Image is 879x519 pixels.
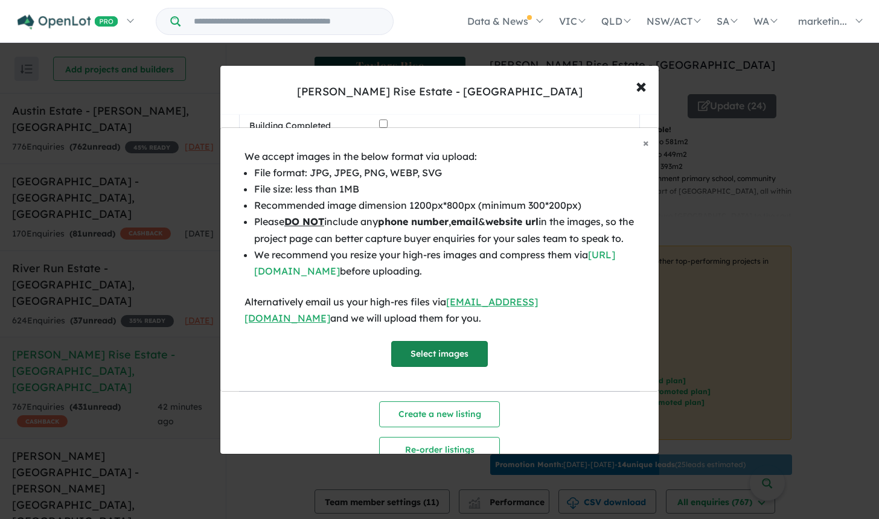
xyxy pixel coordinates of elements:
input: Try estate name, suburb, builder or developer [183,8,391,34]
li: File format: JPG, JPEG, PNG, WEBP, SVG [254,165,634,181]
li: Recommended image dimension 1200px*800px (minimum 300*200px) [254,197,634,214]
li: We recommend you resize your high-res images and compress them via before uploading. [254,247,634,279]
span: × [643,136,649,150]
b: email [451,215,478,228]
li: Please include any , & in the images, so the project page can better capture buyer enquiries for ... [254,214,634,246]
u: DO NOT [284,215,324,228]
button: Select images [391,341,488,367]
div: Alternatively email us your high-res files via and we will upload them for you. [245,294,634,326]
b: website url [485,215,539,228]
span: marketin... [798,15,847,27]
b: phone number [378,215,449,228]
a: [URL][DOMAIN_NAME] [254,249,615,277]
div: We accept images in the below format via upload: [245,148,634,165]
li: File size: less than 1MB [254,181,634,197]
img: Openlot PRO Logo White [18,14,118,30]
